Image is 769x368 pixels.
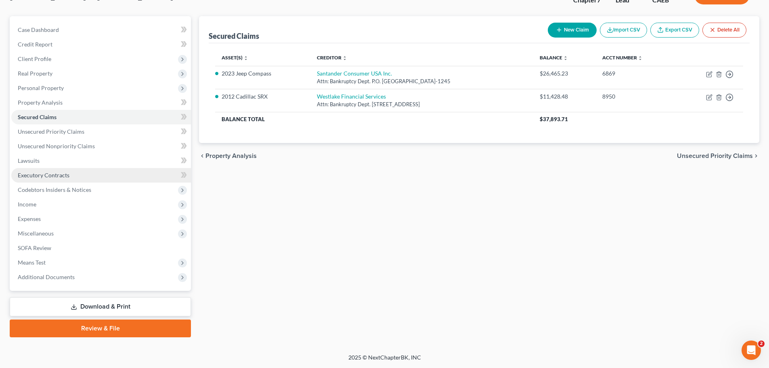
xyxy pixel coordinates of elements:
[18,244,51,251] span: SOFA Review
[540,69,589,78] div: $26,465.23
[317,101,527,108] div: Attn: Bankruptcy Dept. [STREET_ADDRESS]
[563,56,568,61] i: unfold_more
[209,31,259,41] div: Secured Claims
[677,153,753,159] span: Unsecured Priority Claims
[155,353,615,368] div: 2025 © NextChapterBK, INC
[650,23,699,38] a: Export CSV
[540,93,589,101] div: $11,428.48
[18,55,51,62] span: Client Profile
[18,114,57,120] span: Secured Claims
[222,69,304,78] li: 2023 Jeep Compass
[215,112,533,126] th: Balance Total
[600,23,647,38] button: Import CSV
[11,168,191,183] a: Executory Contracts
[702,23,746,38] button: Delete All
[548,23,597,38] button: New Claim
[342,56,347,61] i: unfold_more
[540,116,568,122] span: $37,893.71
[18,41,52,48] span: Credit Report
[222,93,304,101] li: 2012 Cadillac SRX
[18,26,59,33] span: Case Dashboard
[10,297,191,316] a: Download & Print
[602,93,671,101] div: 8950
[205,153,257,159] span: Property Analysis
[18,259,46,266] span: Means Test
[18,201,36,208] span: Income
[199,153,257,159] button: chevron_left Property Analysis
[638,56,643,61] i: unfold_more
[742,341,761,360] iframe: Intercom live chat
[10,320,191,337] a: Review & File
[753,153,759,159] i: chevron_right
[243,56,248,61] i: unfold_more
[18,157,40,164] span: Lawsuits
[18,70,52,77] span: Real Property
[317,93,386,100] a: Westlake Financial Services
[11,23,191,37] a: Case Dashboard
[11,154,191,168] a: Lawsuits
[540,55,568,61] a: Balance unfold_more
[317,55,347,61] a: Creditor unfold_more
[199,153,205,159] i: chevron_left
[18,99,63,106] span: Property Analysis
[11,124,191,139] a: Unsecured Priority Claims
[18,186,91,193] span: Codebtors Insiders & Notices
[677,153,759,159] button: Unsecured Priority Claims chevron_right
[18,230,54,237] span: Miscellaneous
[11,37,191,52] a: Credit Report
[11,110,191,124] a: Secured Claims
[602,55,643,61] a: Acct Number unfold_more
[222,55,248,61] a: Asset(s) unfold_more
[11,241,191,255] a: SOFA Review
[758,341,765,347] span: 2
[18,84,64,91] span: Personal Property
[18,273,75,280] span: Additional Documents
[11,139,191,154] a: Unsecured Nonpriority Claims
[18,128,84,135] span: Unsecured Priority Claims
[18,143,95,149] span: Unsecured Nonpriority Claims
[602,69,671,78] div: 6869
[11,95,191,110] a: Property Analysis
[18,215,41,222] span: Expenses
[317,78,527,85] div: Attn: Bankruptcy Dept. P.O. [GEOGRAPHIC_DATA]-1245
[317,70,392,77] a: Santander Consumer USA Inc.
[18,172,69,179] span: Executory Contracts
